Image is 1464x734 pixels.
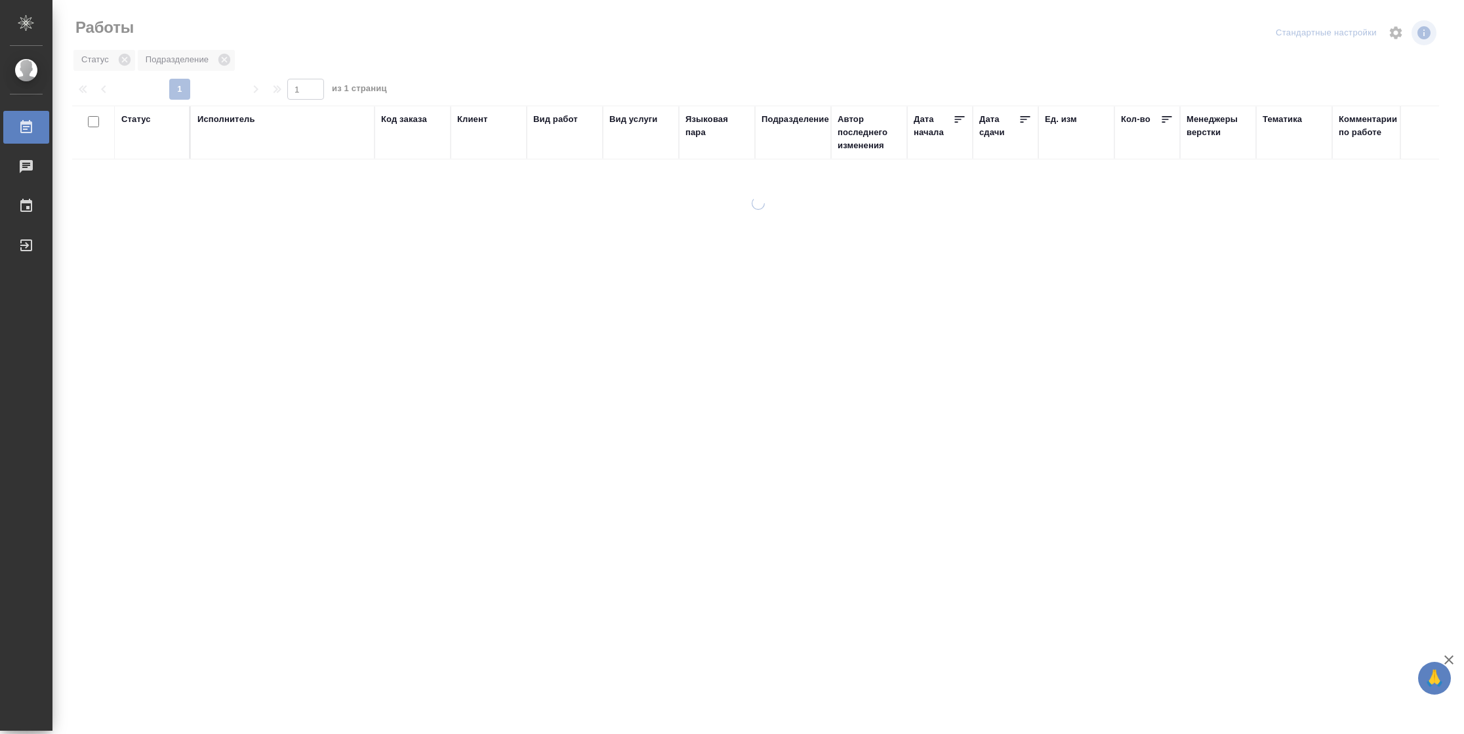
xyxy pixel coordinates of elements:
div: Дата начала [914,113,953,139]
div: Подразделение [762,113,829,126]
div: Ед. изм [1045,113,1077,126]
span: 🙏 [1423,664,1446,692]
div: Клиент [457,113,487,126]
div: Исполнитель [197,113,255,126]
div: Дата сдачи [979,113,1019,139]
div: Комментарии по работе [1339,113,1402,139]
div: Тематика [1263,113,1302,126]
div: Языковая пара [685,113,748,139]
div: Кол-во [1121,113,1150,126]
div: Статус [121,113,151,126]
div: Автор последнего изменения [838,113,901,152]
div: Вид работ [533,113,578,126]
div: Код заказа [381,113,427,126]
div: Менеджеры верстки [1187,113,1250,139]
button: 🙏 [1418,662,1451,695]
div: Вид услуги [609,113,658,126]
